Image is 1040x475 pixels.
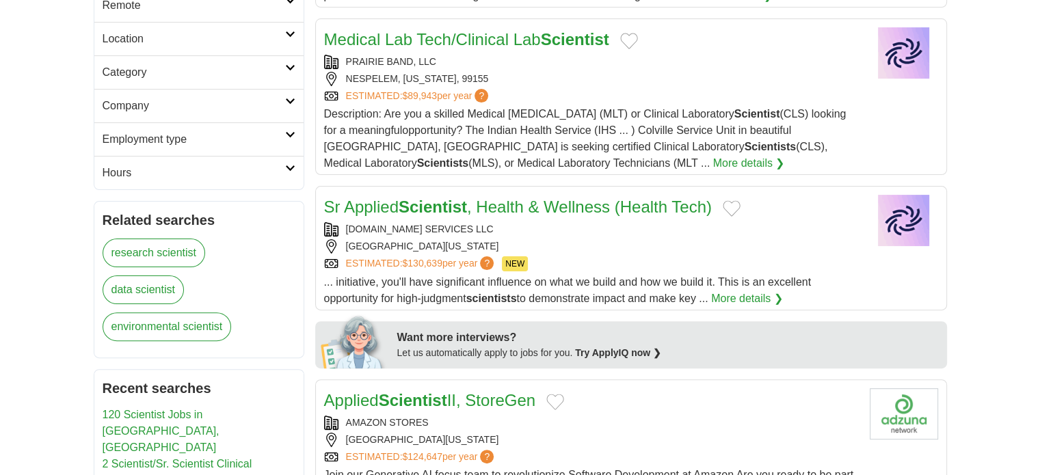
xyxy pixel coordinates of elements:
[399,198,467,216] strong: Scientist
[711,290,783,307] a: More details ❯
[397,329,939,346] div: Want more interviews?
[94,22,304,55] a: Location
[103,31,285,47] h2: Location
[324,239,859,254] div: [GEOGRAPHIC_DATA][US_STATE]
[502,256,528,271] span: NEW
[94,89,304,122] a: Company
[324,108,846,169] span: Description: Are you a skilled Medical [MEDICAL_DATA] (MLT) or Clinical Laboratory (CLS) looking ...
[103,378,295,398] h2: Recent searches
[324,198,712,216] a: Sr AppliedScientist, Health & Wellness (Health Tech)
[745,141,797,152] strong: Scientists
[103,64,285,81] h2: Category
[324,276,812,304] span: ... initiative, you'll have significant influence on what we build and how we build it. This is a...
[723,200,741,217] button: Add to favorite jobs
[402,90,437,101] span: $89,943
[324,30,609,49] a: Medical Lab Tech/Clinical LabScientist
[94,156,304,189] a: Hours
[402,258,442,269] span: $130,639
[870,388,938,439] img: Company logo
[713,155,785,172] a: More details ❯
[734,108,780,120] strong: Scientist
[324,55,859,69] div: PRAIRIE BAND, LLC
[103,98,285,114] h2: Company
[324,433,859,447] div: [GEOGRAPHIC_DATA][US_STATE]
[546,394,564,410] button: Add to favorite jobs
[324,416,859,430] div: AMAZON STORES
[480,450,494,463] span: ?
[575,347,661,358] a: Try ApplyIQ now ❯
[379,391,447,409] strong: Scientist
[870,195,938,246] img: Company logo
[103,275,184,304] a: data scientist
[541,30,609,49] strong: Scientist
[480,256,494,270] span: ?
[397,346,939,360] div: Let us automatically apply to jobs for you.
[346,89,492,103] a: ESTIMATED:$89,943per year?
[417,157,469,169] strong: Scientists
[466,293,517,304] strong: scientists
[103,312,232,341] a: environmental scientist
[103,239,206,267] a: research scientist
[346,256,497,271] a: ESTIMATED:$130,639per year?
[475,89,488,103] span: ?
[402,451,442,462] span: $124,647
[324,222,859,236] div: [DOMAIN_NAME] SERVICES LLC
[94,55,304,89] a: Category
[103,409,219,453] a: 120 Scientist Jobs in [GEOGRAPHIC_DATA], [GEOGRAPHIC_DATA]
[103,210,295,230] h2: Related searches
[103,165,285,181] h2: Hours
[94,122,304,156] a: Employment type
[321,314,387,368] img: apply-iq-scientist.png
[346,450,497,464] a: ESTIMATED:$124,647per year?
[620,33,638,49] button: Add to favorite jobs
[324,72,859,86] div: NESPELEM, [US_STATE], 99155
[324,391,536,409] a: AppliedScientistII, StoreGen
[103,131,285,148] h2: Employment type
[870,27,938,79] img: Company logo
